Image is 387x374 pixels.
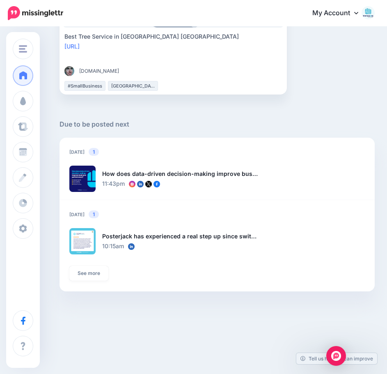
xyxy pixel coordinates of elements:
li: #SmallBusiness [64,81,105,91]
a: Tell us how we can improve [296,353,377,364]
div: Best Tree Service in [GEOGRAPHIC_DATA] [GEOGRAPHIC_DATA] [64,32,282,42]
img: instagram-square.png [129,181,135,187]
a: My Account [304,3,375,23]
span: 1 [89,148,99,156]
span: 1 [89,210,99,218]
li: [GEOGRAPHIC_DATA] [108,81,158,91]
h5: [DATE] [69,211,365,219]
a: [URL] [64,43,80,50]
span: [DOMAIN_NAME] [79,67,119,75]
img: Missinglettr [8,6,63,20]
img: menu.png [19,45,27,53]
img: twitter-square.png [145,181,152,187]
div: Open Intercom Messenger [326,346,346,366]
span: 11:43pm [102,180,125,187]
a: See more [69,266,108,281]
div: How does data-driven decision-making improve business performance? Read more 👉 [102,169,259,179]
h5: [DATE] [69,148,365,156]
h5: Due to be posted next [60,119,375,129]
span: 10:15am [102,242,124,249]
img: 53533197_358021295045294_6740573755115831296_n-bsa87036_thumb.jpg [64,66,74,76]
div: Posterjack has experienced a real step up since switching to Transcounts — their expertise in dig... [102,231,259,241]
img: linkedin-square.png [128,243,135,250]
img: facebook-square.png [153,181,160,187]
img: linkedin-square.png [137,181,144,187]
